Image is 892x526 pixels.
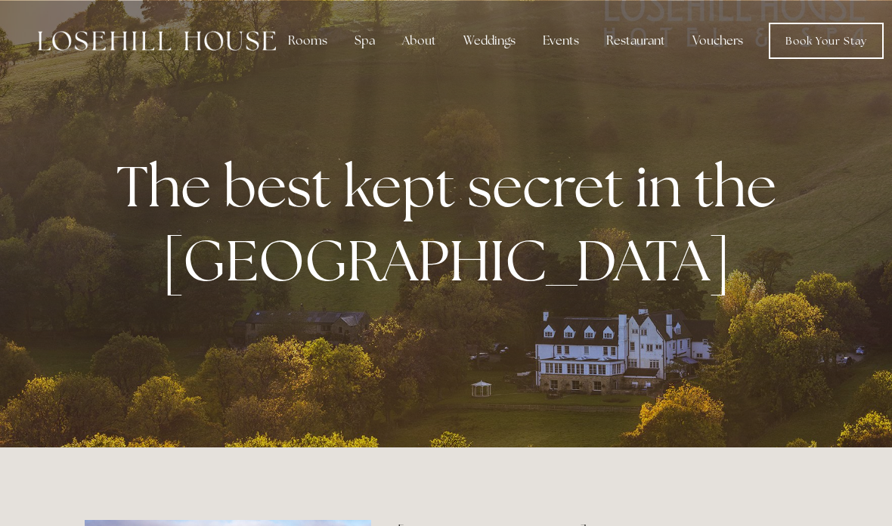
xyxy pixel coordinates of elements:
div: Spa [342,26,387,56]
strong: The best kept secret in the [GEOGRAPHIC_DATA] [116,149,788,297]
a: Vouchers [680,26,755,56]
div: About [390,26,448,56]
div: Restaurant [594,26,677,56]
div: Weddings [451,26,528,56]
img: Losehill House [38,31,276,51]
a: Book Your Stay [769,23,884,59]
div: Events [531,26,591,56]
div: Rooms [276,26,339,56]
